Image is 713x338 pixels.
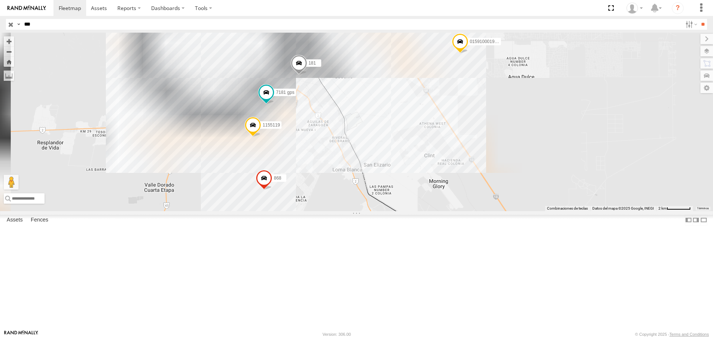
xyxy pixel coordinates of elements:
[309,60,316,66] span: 181
[547,206,588,211] button: Combinaciones de teclas
[692,215,700,226] label: Dock Summary Table to the Right
[276,90,294,95] span: 7181 gps
[4,36,14,46] button: Zoom in
[7,6,46,11] img: rand-logo.svg
[3,215,26,226] label: Assets
[700,215,707,226] label: Hide Summary Table
[27,215,52,226] label: Fences
[16,19,22,30] label: Search Query
[700,83,713,93] label: Map Settings
[4,70,14,81] label: Measure
[685,215,692,226] label: Dock Summary Table to the Left
[323,332,351,337] div: Version: 306.00
[592,206,654,210] span: Datos del mapa ©2025 Google, INEGI
[670,332,709,337] a: Terms and Conditions
[4,331,38,338] a: Visit our Website
[683,19,699,30] label: Search Filter Options
[4,57,14,67] button: Zoom Home
[4,46,14,57] button: Zoom out
[672,2,684,14] i: ?
[624,3,645,14] div: MANUEL HERNANDEZ
[263,122,280,128] span: 1155119
[635,332,709,337] div: © Copyright 2025 -
[697,207,709,210] a: Términos
[658,206,667,210] span: 2 km
[656,206,693,211] button: Escala del mapa: 2 km por 61 píxeles
[4,175,19,190] button: Arrastra al hombrecito al mapa para abrir Street View
[274,176,281,181] span: 868
[470,39,507,44] span: 015910001918195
